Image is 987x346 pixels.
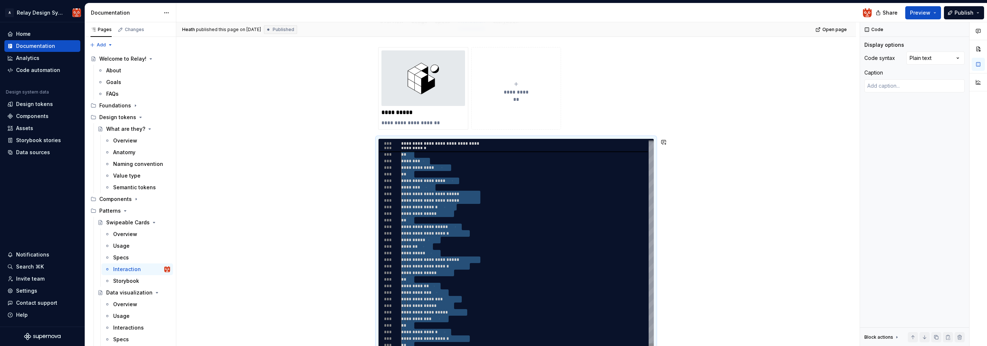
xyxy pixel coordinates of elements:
[16,275,45,282] div: Invite team
[101,334,173,345] a: Specs
[4,52,80,64] a: Analytics
[273,27,294,33] span: Published
[113,184,156,191] div: Semantic tokens
[101,240,173,252] a: Usage
[113,242,130,250] div: Usage
[88,53,173,65] a: Welcome to Relay!
[88,100,173,111] div: Foundations
[101,275,173,287] a: Storybook
[101,299,173,310] a: Overview
[4,28,80,40] a: Home
[113,149,135,156] div: Anatomy
[16,287,37,294] div: Settings
[88,205,173,217] div: Patterns
[101,310,173,322] a: Usage
[95,65,173,76] a: About
[164,266,170,272] img: Heath
[106,125,145,133] div: What are they?
[16,100,53,108] div: Design tokens
[106,67,121,74] div: About
[4,249,80,261] button: Notifications
[883,9,898,16] span: Share
[99,114,136,121] div: Design tokens
[944,6,984,19] button: Publish
[16,251,49,258] div: Notifications
[16,113,49,120] div: Components
[113,336,129,343] div: Specs
[905,6,941,19] button: Preview
[99,55,146,62] div: Welcome to Relay!
[864,41,904,49] div: Display options
[106,79,121,86] div: Goals
[16,137,61,144] div: Storybook stories
[88,111,173,123] div: Design tokens
[4,134,80,146] a: Storybook stories
[95,88,173,100] a: FAQs
[113,277,139,285] div: Storybook
[1,5,83,20] button: ARelay Design SystemHeath
[72,8,81,17] img: Heath
[113,160,163,168] div: Naming convention
[106,90,119,98] div: FAQs
[16,125,33,132] div: Assets
[864,69,883,76] div: Caption
[6,89,49,95] div: Design system data
[101,170,173,182] a: Value type
[95,123,173,135] a: What are they?
[16,299,57,307] div: Contact support
[16,30,31,38] div: Home
[97,42,106,48] span: Add
[182,27,195,33] span: Heath
[4,261,80,273] button: Search ⌘K
[95,217,173,228] a: Swipeable Cards
[5,8,14,17] div: A
[4,297,80,309] button: Contact support
[101,252,173,263] a: Specs
[910,9,930,16] span: Preview
[16,54,39,62] div: Analytics
[4,122,80,134] a: Assets
[113,137,137,144] div: Overview
[101,135,173,147] a: Overview
[99,195,132,203] div: Components
[101,322,173,334] a: Interactions
[4,147,80,158] a: Data sources
[16,311,28,319] div: Help
[4,64,80,76] a: Code automation
[4,273,80,285] a: Invite team
[24,333,61,340] svg: Supernova Logo
[106,289,153,296] div: Data visualization
[16,263,44,270] div: Search ⌘K
[91,27,112,33] div: Pages
[863,8,872,17] img: Heath
[4,309,80,321] button: Help
[196,27,261,33] div: published this page on [DATE]
[113,254,129,261] div: Specs
[91,9,160,16] div: Documentation
[864,54,895,62] div: Code syntax
[16,42,55,50] div: Documentation
[101,228,173,240] a: Overview
[106,219,150,226] div: Swipeable Cards
[88,193,173,205] div: Components
[822,27,847,33] span: Open page
[16,66,60,74] div: Code automation
[381,50,465,106] img: 79a54107-5d58-4fee-b264-0955302a2898.jpg
[17,9,64,16] div: Relay Design System
[125,27,144,33] div: Changes
[4,110,80,122] a: Components
[101,147,173,158] a: Anatomy
[113,231,137,238] div: Overview
[4,285,80,297] a: Settings
[4,98,80,110] a: Design tokens
[813,24,850,35] a: Open page
[113,266,141,273] div: Interaction
[95,287,173,299] a: Data visualization
[99,207,121,214] div: Patterns
[88,40,115,50] button: Add
[99,102,131,109] div: Foundations
[113,301,137,308] div: Overview
[113,324,144,331] div: Interactions
[101,263,173,275] a: InteractionHeath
